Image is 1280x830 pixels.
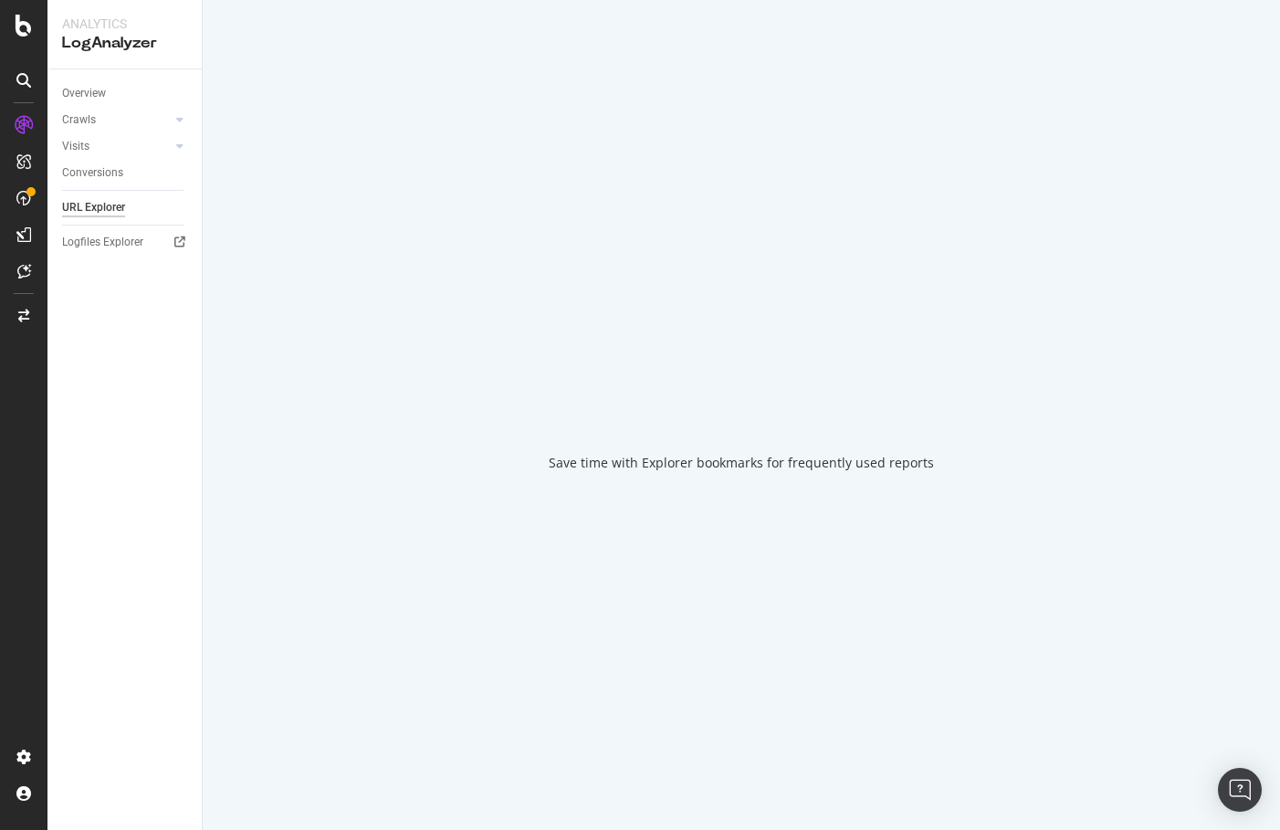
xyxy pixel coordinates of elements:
div: Visits [62,137,89,156]
a: Logfiles Explorer [62,233,189,252]
div: Overview [62,84,106,103]
div: Logfiles Explorer [62,233,143,252]
a: URL Explorer [62,198,189,217]
div: URL Explorer [62,198,125,217]
div: Analytics [62,15,187,33]
a: Conversions [62,163,189,183]
a: Overview [62,84,189,103]
a: Visits [62,137,171,156]
a: Crawls [62,110,171,130]
div: animation [676,359,807,425]
div: Open Intercom Messenger [1218,768,1262,812]
div: LogAnalyzer [62,33,187,54]
div: Save time with Explorer bookmarks for frequently used reports [549,454,934,472]
div: Crawls [62,110,96,130]
div: Conversions [62,163,123,183]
